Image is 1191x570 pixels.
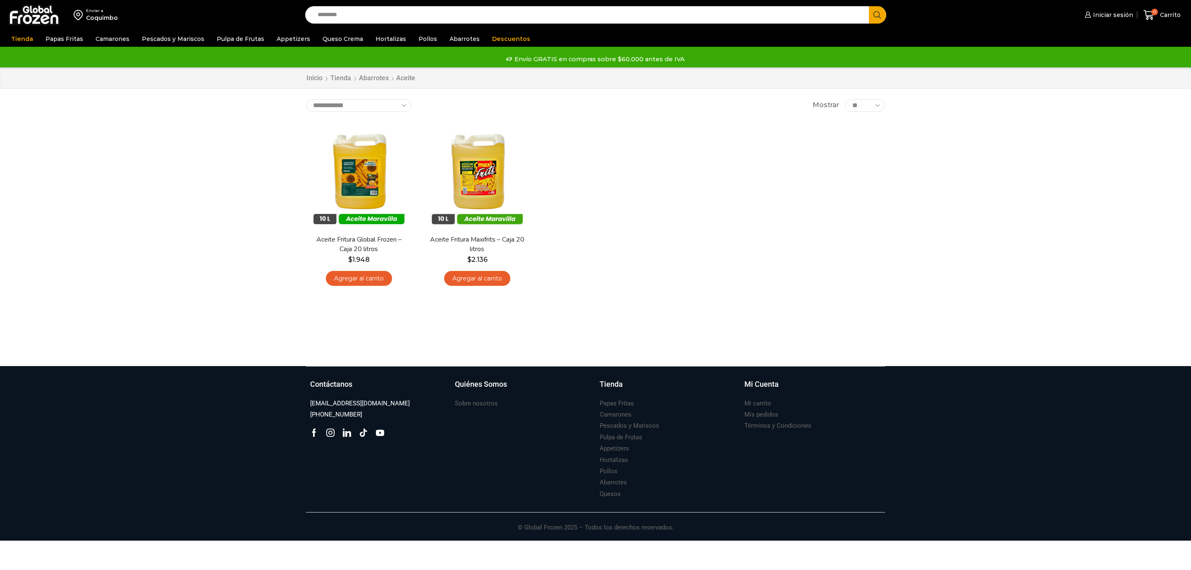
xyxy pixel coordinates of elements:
a: Queso Crema [318,31,367,47]
h3: Papas Fritas [600,399,634,408]
div: Enviar a [86,8,118,14]
a: Agregar al carrito: “Aceite Fritura Global Frozen – Caja 20 litros” [326,271,392,286]
a: Tienda [330,74,352,83]
h3: Sobre nosotros [455,399,498,408]
a: Iniciar sesión [1083,7,1133,23]
a: Pescados y Mariscos [138,31,208,47]
a: Descuentos [488,31,534,47]
h3: [EMAIL_ADDRESS][DOMAIN_NAME] [310,399,410,408]
a: Tienda [600,379,736,398]
span: Carrito [1158,11,1181,19]
a: Sobre nosotros [455,398,498,409]
a: Hortalizas [600,455,628,466]
h3: Mis pedidos [744,410,778,419]
a: Términos y Condiciones [744,420,811,431]
h3: Términos y Condiciones [744,422,811,430]
a: Papas Fritas [41,31,87,47]
a: Inicio [306,74,323,83]
h3: Quesos [600,490,621,498]
a: 0 Carrito [1141,5,1183,25]
p: © Global Frozen 2025 – Todos los derechos reservados. [306,513,885,532]
h3: Abarrotes [600,478,627,487]
a: Mi Cuenta [744,379,881,398]
a: Abarrotes [359,74,389,83]
a: Aceite Fritura Global Frozen – Caja 20 litros [311,235,407,254]
span: Vista Rápida [433,208,521,223]
h3: Hortalizas [600,456,628,465]
a: Quiénes Somos [455,379,591,398]
a: Quesos [600,489,621,500]
h3: Quiénes Somos [455,379,507,390]
a: Abarrotes [445,31,484,47]
a: Contáctanos [310,379,447,398]
h3: Pulpa de Frutas [600,433,642,442]
img: address-field-icon.svg [74,8,86,22]
span: $ [348,256,352,263]
select: Pedido de la tienda [306,99,411,112]
a: Agregar al carrito: “Aceite Fritura Maxifrits - Caja 20 litros” [444,271,510,286]
a: [EMAIL_ADDRESS][DOMAIN_NAME] [310,398,410,409]
a: Appetizers [273,31,314,47]
a: Papas Fritas [600,398,634,409]
bdi: 1.948 [348,256,370,263]
div: Coquimbo [86,14,118,22]
a: Tienda [7,31,37,47]
a: Pescados y Mariscos [600,420,659,431]
a: Pollos [414,31,441,47]
a: Camarones [91,31,134,47]
h3: Tienda [600,379,623,390]
nav: Breadcrumb [306,74,415,83]
a: Appetizers [600,443,629,454]
a: Pulpa de Frutas [213,31,268,47]
h1: Aceite [396,74,415,82]
h3: Pollos [600,467,617,476]
span: Vista Rápida [314,208,403,223]
a: Mis pedidos [744,409,778,420]
h3: Pescados y Mariscos [600,422,659,430]
h3: Appetizers [600,444,629,453]
h3: Mi Cuenta [744,379,779,390]
a: Aceite Fritura Maxifrits – Caja 20 litros [430,235,525,254]
a: Hortalizas [371,31,410,47]
h3: Mi carrito [744,399,771,408]
a: Mi carrito [744,398,771,409]
span: $ [467,256,471,263]
a: Abarrotes [600,477,627,488]
span: Iniciar sesión [1091,11,1133,19]
h3: Contáctanos [310,379,352,390]
a: Pulpa de Frutas [600,432,642,443]
span: Mostrar [813,101,839,110]
a: Camarones [600,409,631,420]
a: [PHONE_NUMBER] [310,409,362,420]
h3: Camarones [600,410,631,419]
span: 0 [1151,9,1158,15]
button: Search button [869,6,886,24]
a: Pollos [600,466,617,477]
bdi: 2.136 [467,256,488,263]
h3: [PHONE_NUMBER] [310,410,362,419]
